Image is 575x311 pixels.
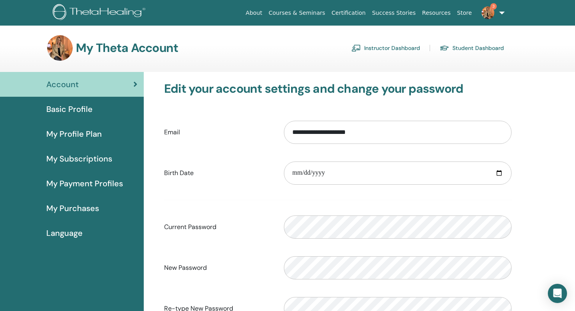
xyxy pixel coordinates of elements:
[46,177,123,189] span: My Payment Profiles
[164,82,512,96] h3: Edit your account settings and change your password
[53,4,148,22] img: logo.png
[46,153,112,165] span: My Subscriptions
[46,227,83,239] span: Language
[419,6,454,20] a: Resources
[46,103,93,115] span: Basic Profile
[369,6,419,20] a: Success Stories
[454,6,475,20] a: Store
[351,42,420,54] a: Instructor Dashboard
[158,125,278,140] label: Email
[242,6,265,20] a: About
[46,128,102,140] span: My Profile Plan
[351,44,361,52] img: chalkboard-teacher.svg
[440,42,504,54] a: Student Dashboard
[158,219,278,235] label: Current Password
[328,6,369,20] a: Certification
[46,202,99,214] span: My Purchases
[158,165,278,181] label: Birth Date
[482,6,494,19] img: default.jpg
[76,41,178,55] h3: My Theta Account
[440,45,449,52] img: graduation-cap.svg
[158,260,278,275] label: New Password
[266,6,329,20] a: Courses & Seminars
[46,78,79,90] span: Account
[548,284,567,303] div: Open Intercom Messenger
[490,3,497,10] span: 3
[47,35,73,61] img: default.jpg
